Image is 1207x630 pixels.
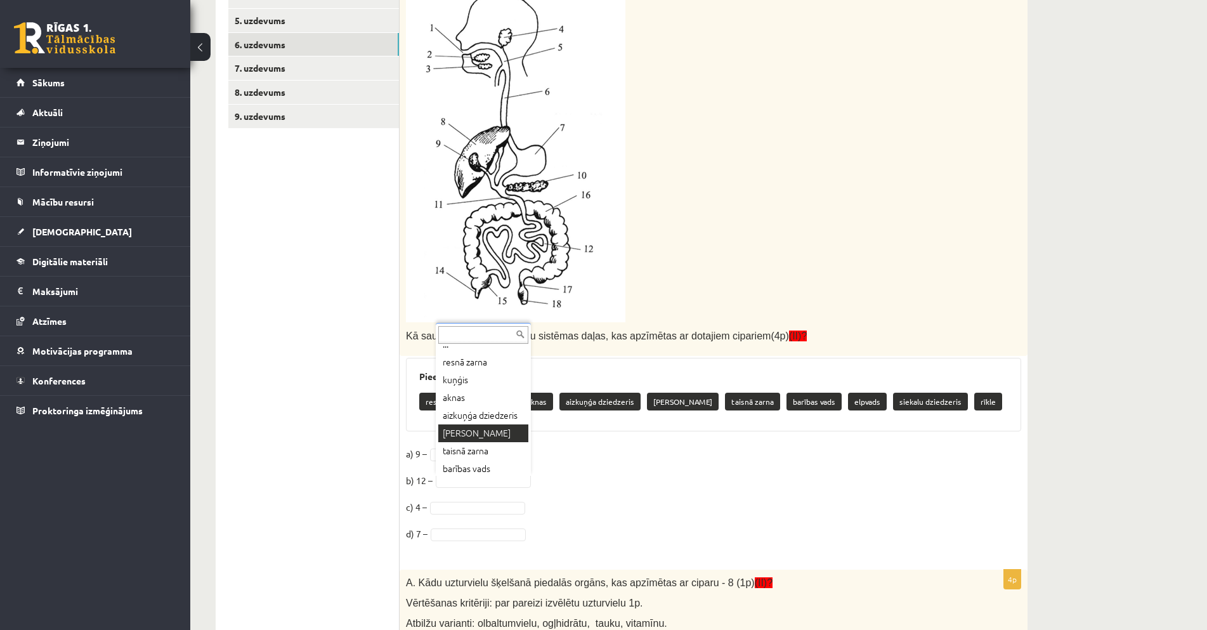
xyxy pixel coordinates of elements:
div: aizkuņģa dziedzeris [438,407,528,424]
body: Визуальный текстовый редактор, wiswyg-editor-user-answer-47024836593020 [13,13,601,26]
div: aknas [438,389,528,407]
div: taisnā zarna [438,442,528,460]
div: [PERSON_NAME] [438,424,528,442]
div: resnā zarna [438,353,528,371]
div: barības vads [438,460,528,478]
div: kuņģis [438,371,528,389]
